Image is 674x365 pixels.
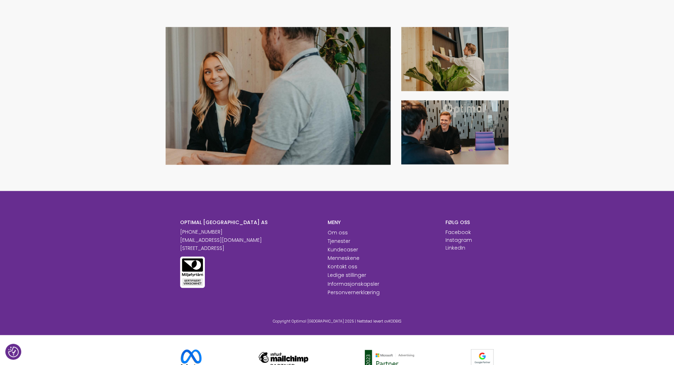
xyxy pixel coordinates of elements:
[8,347,19,357] img: Revisit consent button
[328,272,366,279] a: Ledige stillinger
[180,236,262,244] a: [EMAIL_ADDRESS][DOMAIN_NAME]
[445,236,472,244] p: Instagram
[445,219,494,226] h6: FØLG OSS
[445,244,465,252] p: LinkedIn
[445,236,472,244] a: Instagram
[445,244,465,251] a: LinkedIn
[180,245,317,252] p: [STREET_ADDRESS]
[180,219,317,226] h6: OPTIMAL [GEOGRAPHIC_DATA] AS
[328,246,358,253] a: Kundecaser
[445,229,471,236] a: Facebook
[273,318,354,324] span: Copyright Optimal [GEOGRAPHIC_DATA] 2025
[180,256,205,288] img: Miljøfyrtårn sertifisert virksomhet
[355,318,356,324] span: |
[388,318,401,324] a: KODEKS
[328,219,435,226] h6: MENY
[357,318,401,324] span: Nettsted levert av
[8,347,19,357] button: Samtykkepreferanser
[328,263,357,270] a: Kontakt oss
[328,238,350,245] a: Tjenester
[328,280,379,287] a: Informasjonskapsler
[328,255,359,262] a: Menneskene
[328,289,380,296] a: Personvernerklæring
[328,229,348,236] a: Om oss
